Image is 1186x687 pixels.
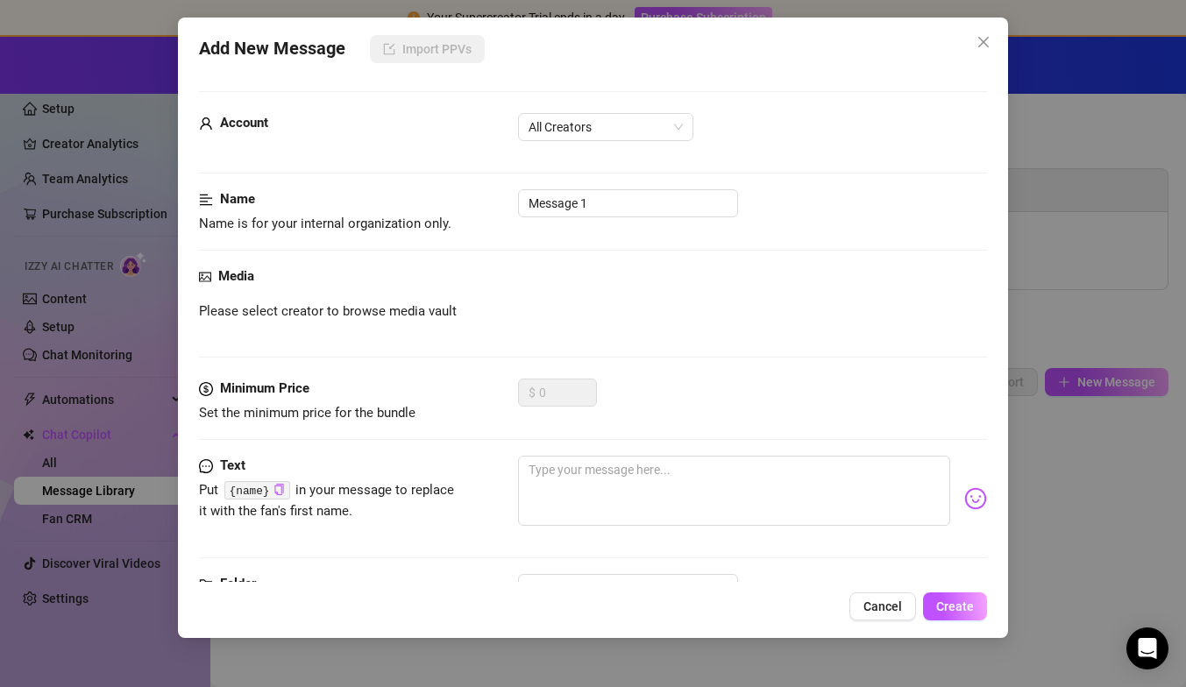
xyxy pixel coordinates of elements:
span: user [199,113,213,134]
input: Enter a name [518,189,738,217]
span: Cancel [863,599,902,613]
span: All Creators [529,114,683,140]
img: svg%3e [964,487,987,510]
span: Add New Message [199,35,345,63]
strong: Folder [220,576,256,591]
span: Set the minimum price for the bundle [199,405,415,421]
button: Close [969,28,998,56]
span: Name is for your internal organization only. [199,216,451,231]
button: Create [923,592,987,620]
span: picture [199,266,211,287]
div: Open Intercom Messenger [1126,627,1168,669]
button: Import PPVs [370,35,485,63]
strong: Media [218,268,254,284]
span: Put in your message to replace it with the fan's first name. [199,482,455,519]
button: Click to Copy [273,484,285,497]
span: Close [969,35,998,49]
strong: Minimum Price [220,380,309,396]
strong: Name [220,191,255,207]
span: copy [273,484,285,495]
span: All messages [529,575,728,601]
span: Please select creator to browse media vault [199,301,457,322]
span: Create [936,599,974,613]
strong: Text [220,457,245,473]
span: dollar [199,379,213,400]
code: {name} [224,481,290,499]
span: align-left [199,189,213,210]
span: message [199,456,213,477]
button: Cancel [849,592,916,620]
span: close [976,35,991,49]
strong: Account [220,115,268,131]
span: folder [199,574,213,595]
